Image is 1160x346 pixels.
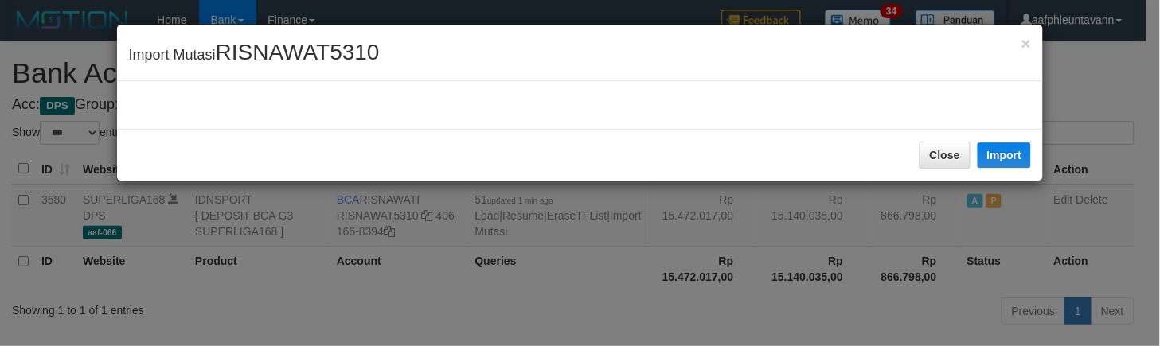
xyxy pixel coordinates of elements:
button: Close [920,142,971,169]
span: Import Mutasi [129,47,380,63]
button: Import [978,142,1032,168]
span: RISNAWAT5310 [216,40,380,64]
button: Close [1021,35,1031,52]
span: × [1021,34,1031,52]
